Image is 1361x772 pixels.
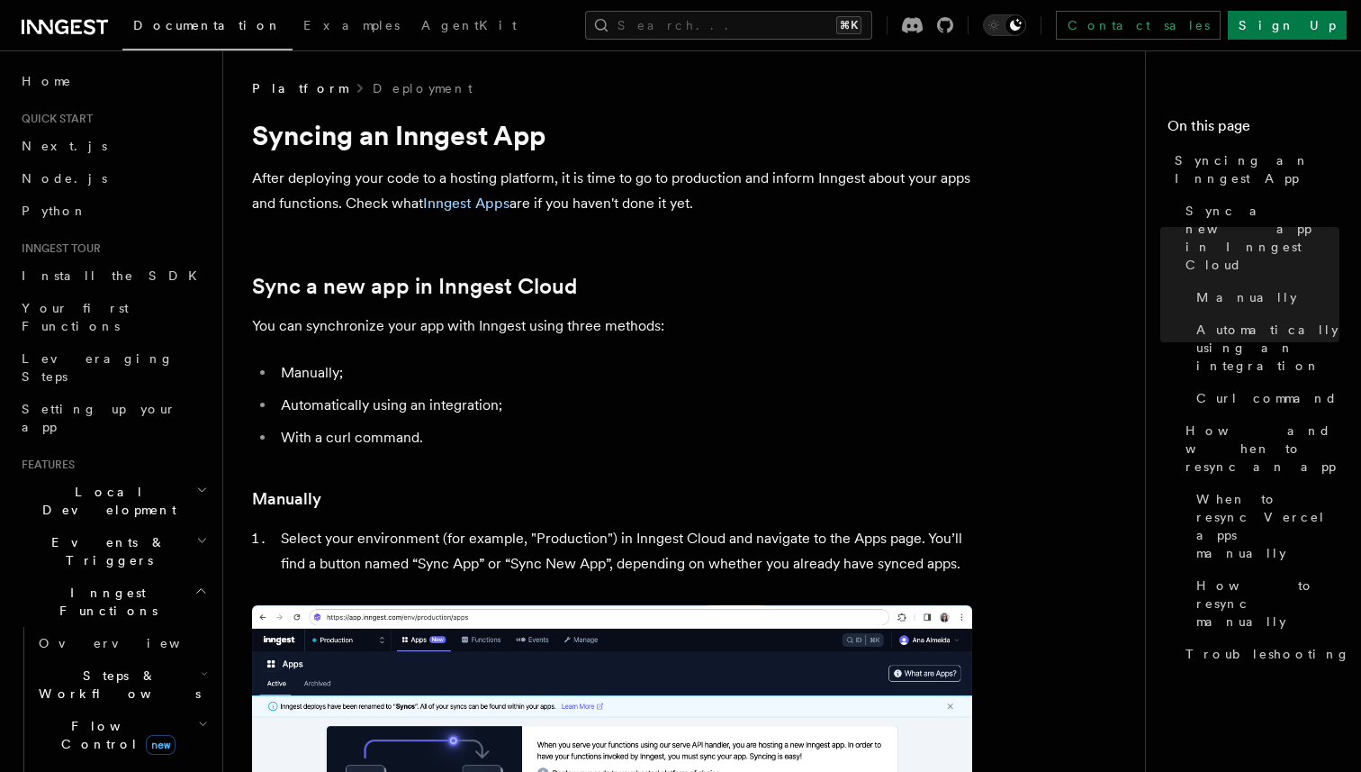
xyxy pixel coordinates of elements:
[14,458,75,472] span: Features
[1167,144,1339,195] a: Syncing an Inngest App
[14,130,212,162] a: Next.js
[1228,11,1347,40] a: Sign Up
[252,79,347,97] span: Platform
[1189,281,1339,313] a: Manually
[14,195,212,227] a: Python
[373,79,473,97] a: Deployment
[252,119,972,151] h1: Syncing an Inngest App
[252,166,972,216] p: After deploying your code to a hosting platform, it is time to go to production and inform Innges...
[14,533,196,569] span: Events & Triggers
[22,351,174,384] span: Leveraging Steps
[14,241,101,256] span: Inngest tour
[1175,151,1339,187] span: Syncing an Inngest App
[1185,645,1350,663] span: Troubleshooting
[252,486,321,512] a: Manually
[22,171,107,186] span: Node.js
[293,5,410,49] a: Examples
[410,5,527,49] a: AgentKit
[32,667,201,703] span: Steps & Workflows
[14,577,212,627] button: Inngest Functions
[423,195,509,212] a: Inngest Apps
[275,360,972,386] li: Manually;
[421,18,517,32] span: AgentKit
[14,65,212,97] a: Home
[32,710,212,760] button: Flow Controlnew
[14,162,212,195] a: Node.js
[14,292,212,342] a: Your first Functions
[32,627,212,659] a: Overview
[14,342,212,393] a: Leveraging Steps
[1196,490,1339,562] span: When to resync Vercel apps manually
[1178,638,1339,670] a: Troubleshooting
[14,393,212,443] a: Setting up your app
[1189,569,1339,638] a: How to resync manually
[983,14,1026,36] button: Toggle dark mode
[1196,288,1297,306] span: Manually
[1196,389,1338,407] span: Curl command
[14,112,93,126] span: Quick start
[836,16,861,34] kbd: ⌘K
[1189,313,1339,382] a: Automatically using an integration
[1189,483,1339,569] a: When to resync Vercel apps manually
[14,526,212,577] button: Events & Triggers
[122,5,293,50] a: Documentation
[146,735,176,755] span: new
[14,584,194,620] span: Inngest Functions
[275,526,972,577] li: Select your environment (for example, "Production") in Inngest Cloud and navigate to the Apps pag...
[275,393,972,418] li: Automatically using an integration;
[14,483,196,519] span: Local Development
[39,636,224,650] span: Overview
[32,659,212,710] button: Steps & Workflows
[22,139,107,153] span: Next.js
[275,425,972,450] li: With a curl command.
[1196,577,1339,631] span: How to resync manually
[14,259,212,292] a: Install the SDK
[1056,11,1221,40] a: Contact sales
[252,313,972,339] p: You can synchronize your app with Inngest using three methods:
[22,268,208,283] span: Install the SDK
[585,11,872,40] button: Search...⌘K
[1178,195,1339,281] a: Sync a new app in Inngest Cloud
[252,274,577,299] a: Sync a new app in Inngest Cloud
[1167,115,1339,144] h4: On this page
[22,402,176,434] span: Setting up your app
[1185,202,1339,274] span: Sync a new app in Inngest Cloud
[1196,321,1339,375] span: Automatically using an integration
[1185,422,1339,476] span: How and when to resync an app
[133,18,282,32] span: Documentation
[22,72,72,90] span: Home
[303,18,400,32] span: Examples
[1189,382,1339,414] a: Curl command
[22,204,87,218] span: Python
[1178,414,1339,483] a: How and when to resync an app
[14,476,212,526] button: Local Development
[32,717,198,753] span: Flow Control
[22,301,129,333] span: Your first Functions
